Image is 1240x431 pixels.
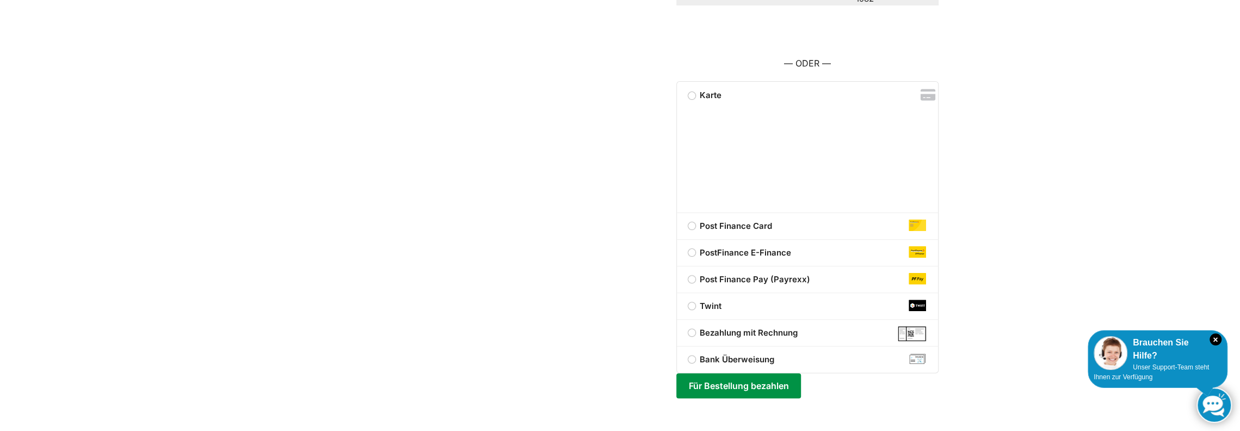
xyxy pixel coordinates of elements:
[677,300,938,313] label: Twint
[677,90,733,100] label: Karte
[1210,333,1222,345] i: Schließen
[1094,336,1222,362] div: Brauchen Sie Hilfe?
[917,88,937,101] img: Zur Kasse 1
[677,246,938,259] label: PostFinance E-Finance
[677,220,938,233] label: Post Finance Card
[898,326,927,341] img: Zur Kasse 6
[1094,336,1127,370] img: Customer service
[909,273,926,284] img: Zur Kasse 4
[674,16,941,46] iframe: Sicherer Rahmen für schnelle Bezahlvorgänge
[677,353,938,366] label: Bank Überweisung
[909,246,926,258] img: Zur Kasse 3
[677,273,938,286] label: Post Finance Pay (Payrexx)
[1094,363,1209,381] span: Unser Support-Team steht Ihnen zur Verfügung
[909,220,926,231] img: Zur Kasse 2
[676,373,801,398] button: Für Bestellung bezahlen
[909,300,926,311] img: Zur Kasse 5
[676,57,939,71] p: — ODER —
[677,326,938,339] label: Bezahlung mit Rechnung
[909,353,926,365] img: Zur Kasse 7
[694,108,917,197] iframe: Sicherer Eingaberahmen für Zahlungen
